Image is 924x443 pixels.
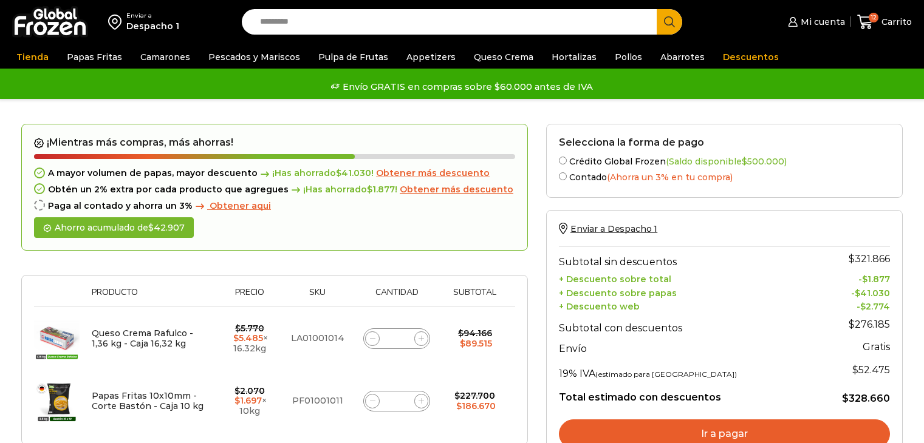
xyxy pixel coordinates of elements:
[92,390,204,411] a: Papas Fritas 10x10mm - Corte Bastón - Caja 10 kg
[559,271,812,285] th: + Descuento sobre total
[234,385,240,396] span: $
[559,170,890,183] label: Contado
[400,184,513,195] span: Obtener más descuento
[233,333,239,343] span: $
[862,274,890,285] bdi: 1.877
[258,168,374,178] span: ¡Has ahorrado !
[852,364,890,376] span: 52.475
[210,200,271,211] span: Obtener aqui
[654,46,711,69] a: Abarrotes
[282,288,353,306] th: Sku
[460,338,492,349] bdi: 89.515
[456,401,462,411] span: $
[34,168,515,178] div: A mayor volumen de papas, mayor descuento
[842,393,890,404] bdi: 328.660
[742,156,784,167] bdi: 500.000
[134,46,196,69] a: Camarones
[126,12,179,20] div: Enviar a
[217,288,282,306] th: Precio
[10,46,55,69] a: Tienda
[353,288,441,306] th: Cantidad
[666,156,787,167] span: (Saldo disponible )
[148,222,154,233] span: $
[878,16,912,28] span: Carrito
[61,46,128,69] a: Papas Fritas
[400,46,462,69] a: Appetizers
[126,20,179,32] div: Despacho 1
[717,46,785,69] a: Descuentos
[460,338,465,349] span: $
[108,12,126,32] img: address-field-icon.svg
[863,341,890,353] strong: Gratis
[233,333,263,343] bdi: 5.485
[34,217,194,238] div: Ahorro acumulado de
[289,184,397,195] span: ¡Has ahorrado !
[812,299,890,313] td: -
[855,288,890,299] bdi: 41.030
[812,285,890,299] td: -
[559,337,812,358] th: Envío
[559,157,567,164] input: Crédito Global Frozen(Saldo disponible$500.000)
[570,223,657,234] span: Enviar a Despacho 1
[742,156,747,167] span: $
[92,328,193,349] a: Queso Crema Rafulco - 1,36 kg - Caja 16,32 kg
[559,154,890,167] label: Crédito Global Frozen
[234,385,265,396] bdi: 2.070
[785,10,844,34] a: Mi cuenta
[458,328,464,339] span: $
[559,299,812,313] th: + Descuento web
[869,13,878,22] span: 12
[454,390,495,401] bdi: 227.700
[546,46,603,69] a: Hortalizas
[376,168,490,178] a: Obtener más descuento
[609,46,648,69] a: Pollos
[798,16,845,28] span: Mi cuenta
[441,288,509,306] th: Subtotal
[862,274,868,285] span: $
[388,330,405,347] input: Product quantity
[312,46,394,69] a: Pulpa de Frutas
[607,172,733,183] span: (Ahorra un 3% en tu compra)
[559,382,812,405] th: Total estimado con descuentos
[336,167,371,178] bdi: 41.030
[202,46,306,69] a: Pescados y Mariscos
[336,167,341,178] span: $
[367,184,395,195] bdi: 1.877
[458,328,492,339] bdi: 94.166
[559,313,812,337] th: Subtotal con descuentos
[855,288,860,299] span: $
[34,137,515,149] h2: ¡Mientras más compras, más ahorras!
[849,253,890,265] bdi: 321.866
[849,319,855,330] span: $
[812,271,890,285] td: -
[468,46,539,69] a: Queso Crema
[400,184,513,195] a: Obtener más descuento
[86,288,217,306] th: Producto
[235,323,241,334] span: $
[559,357,812,382] th: 19% IVA
[34,201,515,211] div: Paga al contado y ahorra un 3%
[595,370,737,379] small: (estimado para [GEOGRAPHIC_DATA])
[454,390,460,401] span: $
[857,8,912,36] a: 12 Carrito
[559,172,567,180] input: Contado(Ahorra un 3% en tu compra)
[388,393,405,410] input: Product quantity
[559,285,812,299] th: + Descuento sobre papas
[559,246,812,271] th: Subtotal sin descuentos
[852,364,858,376] span: $
[282,370,353,432] td: PF01001011
[217,307,282,370] td: × 16.32kg
[282,307,353,370] td: LA01001014
[842,393,849,404] span: $
[657,9,682,35] button: Search button
[217,370,282,432] td: × 10kg
[849,319,890,330] bdi: 276.185
[860,301,866,312] span: $
[456,401,496,411] bdi: 186.670
[367,184,372,195] span: $
[193,201,271,211] a: Obtener aqui
[860,301,890,312] bdi: 2.774
[234,395,262,406] bdi: 1.697
[148,222,185,233] bdi: 42.907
